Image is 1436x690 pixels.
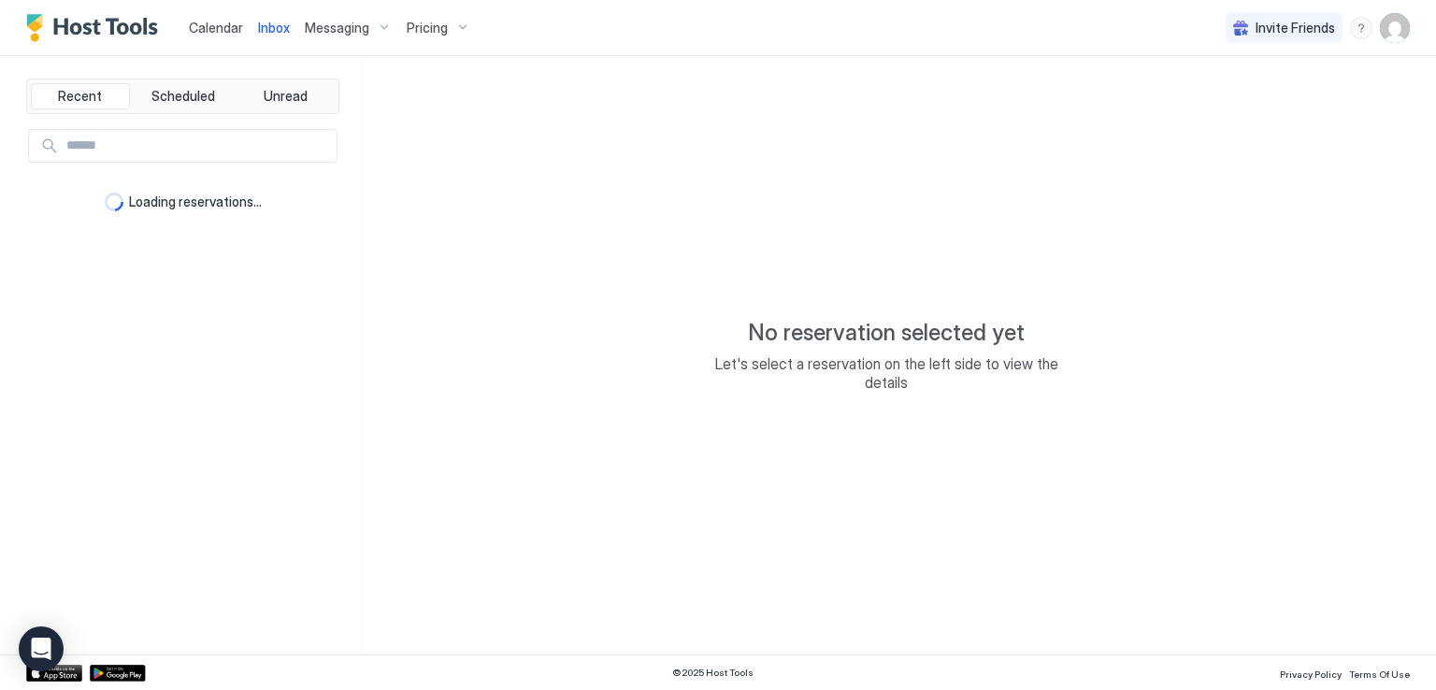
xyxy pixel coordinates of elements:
div: loading [105,193,123,211]
a: Host Tools Logo [26,14,166,42]
a: Terms Of Use [1349,663,1410,683]
span: © 2025 Host Tools [672,667,754,679]
a: Privacy Policy [1280,663,1342,683]
span: Invite Friends [1256,20,1335,36]
span: Inbox [258,20,290,36]
span: Messaging [305,20,369,36]
div: User profile [1380,13,1410,43]
span: Scheduled [151,88,215,105]
span: No reservation selected yet [748,319,1025,347]
span: Privacy Policy [1280,668,1342,680]
button: Recent [31,83,130,109]
a: Calendar [189,18,243,37]
div: menu [1350,17,1372,39]
a: Inbox [258,18,290,37]
button: Unread [236,83,335,109]
a: App Store [26,665,82,682]
a: Google Play Store [90,665,146,682]
span: Let's select a reservation on the left side to view the details [699,354,1073,392]
div: tab-group [26,79,339,114]
span: Calendar [189,20,243,36]
input: Input Field [59,130,337,162]
span: Recent [58,88,102,105]
button: Scheduled [134,83,233,109]
span: Pricing [407,20,448,36]
span: Terms Of Use [1349,668,1410,680]
span: Loading reservations... [129,194,262,210]
span: Unread [264,88,308,105]
div: Open Intercom Messenger [19,626,64,671]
